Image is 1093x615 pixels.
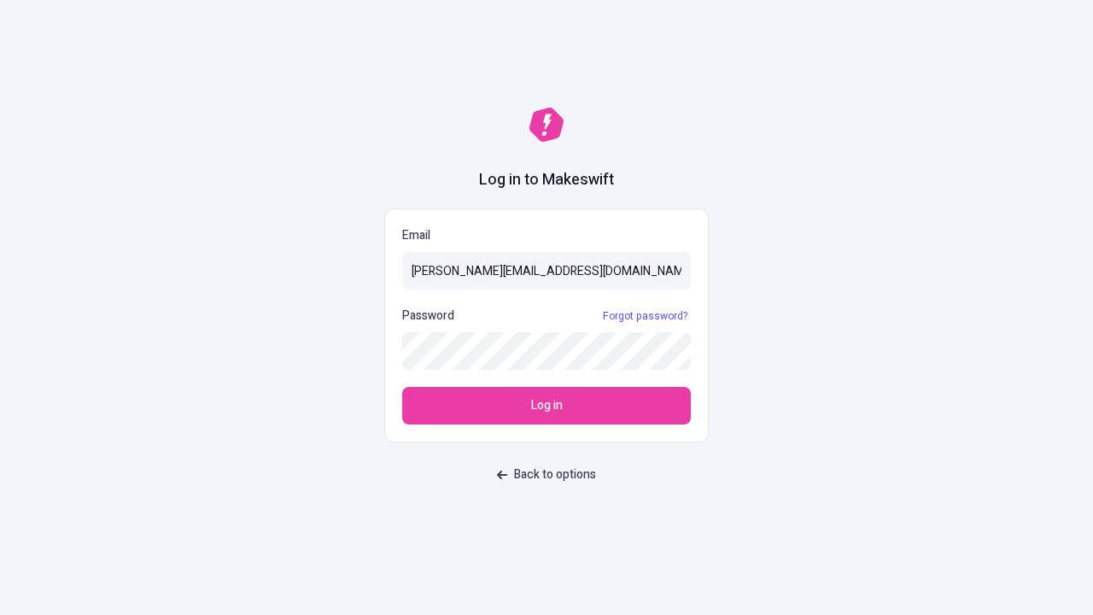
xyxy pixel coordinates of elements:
[402,387,691,425] button: Log in
[402,252,691,290] input: Email
[479,169,614,191] h1: Log in to Makeswift
[599,309,691,323] a: Forgot password?
[487,460,606,490] button: Back to options
[531,396,563,415] span: Log in
[402,226,691,245] p: Email
[402,307,454,325] p: Password
[514,466,596,484] span: Back to options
